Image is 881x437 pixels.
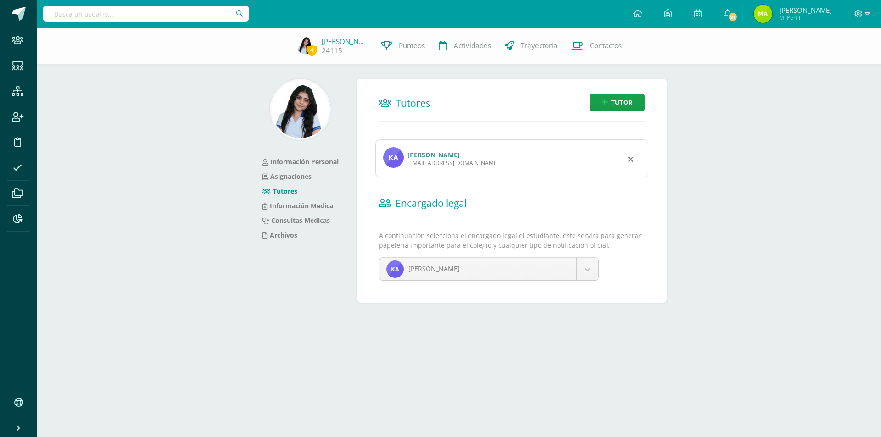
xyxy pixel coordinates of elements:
span: Actividades [454,41,491,50]
a: Asignaciones [262,172,312,181]
img: 8c0e3bd44ffdff9d65139d259e45145d.png [386,260,404,278]
span: Encargado legal [396,197,467,210]
span: Punteos [399,41,425,50]
a: Tutores [262,187,297,195]
a: Archivos [262,231,297,239]
a: Tutor [590,94,645,111]
a: Contactos [564,28,629,64]
span: Tutor [611,94,633,111]
div: Remover [628,153,633,164]
a: Consultas Médicas [262,216,330,225]
a: Punteos [374,28,432,64]
a: Actividades [432,28,498,64]
span: Tutores [396,97,430,110]
a: [PERSON_NAME] [379,258,599,280]
img: 405f1840c260e0145256b149832dda84.png [296,36,315,54]
p: A continuación selecciona el encargado legal el estudiante, este servirá para generar papelería i... [379,231,645,250]
a: Trayectoria [498,28,564,64]
a: [PERSON_NAME] [322,37,368,46]
span: [PERSON_NAME] [408,264,460,273]
span: Contactos [590,41,622,50]
div: [EMAIL_ADDRESS][DOMAIN_NAME] [407,159,499,167]
img: 6b1e82ac4bc77c91773989d943013bd5.png [754,5,772,23]
a: [PERSON_NAME] [407,150,460,159]
a: 24115 [322,46,342,55]
input: Busca un usuario... [43,6,249,22]
span: 4 [307,44,317,56]
a: Información Medica [262,201,333,210]
span: [PERSON_NAME] [779,6,832,15]
img: d617085402591fbfb0bb390deba6fad0.png [272,81,329,138]
span: Trayectoria [521,41,558,50]
img: profile image [383,147,404,168]
span: Mi Perfil [779,14,832,22]
a: Información Personal [262,157,339,166]
span: 21 [728,12,738,22]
